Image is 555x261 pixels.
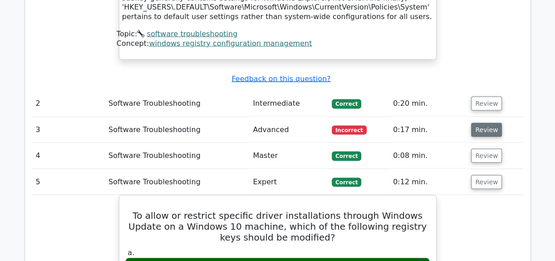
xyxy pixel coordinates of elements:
[332,177,361,187] span: Correct
[32,117,105,143] td: 3
[231,74,330,83] a: Feedback on this question?
[249,117,328,143] td: Advanced
[32,90,105,116] td: 2
[32,143,105,168] td: 4
[117,39,438,48] div: Concept:
[389,143,467,168] td: 0:08 min.
[105,143,249,168] td: Software Troubleshooting
[249,143,328,168] td: Master
[249,169,328,195] td: Expert
[332,125,367,134] span: Incorrect
[389,90,467,116] td: 0:20 min.
[117,29,438,39] div: Topic:
[105,169,249,195] td: Software Troubleshooting
[124,210,431,242] h5: To allow or restrict specific driver installations through Windows Update on a Windows 10 machine...
[105,117,249,143] td: Software Troubleshooting
[249,90,328,116] td: Intermediate
[471,123,502,137] button: Review
[471,175,502,189] button: Review
[389,117,467,143] td: 0:17 min.
[471,148,502,163] button: Review
[149,39,312,47] a: windows registry configuration management
[128,248,134,256] span: a.
[32,169,105,195] td: 5
[471,96,502,110] button: Review
[332,99,361,108] span: Correct
[105,90,249,116] td: Software Troubleshooting
[389,169,467,195] td: 0:12 min.
[332,151,361,160] span: Correct
[147,29,238,38] a: software troubleshooting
